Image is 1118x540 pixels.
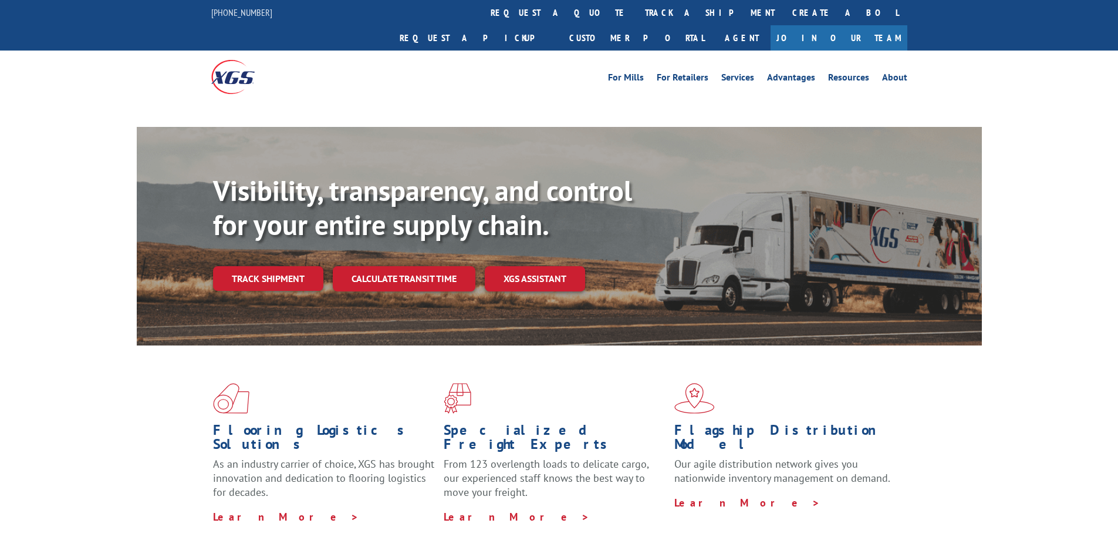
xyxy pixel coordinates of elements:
[674,496,820,509] a: Learn More >
[657,73,708,86] a: For Retailers
[391,25,560,51] a: Request a pickup
[674,457,890,485] span: Our agile distribution network gives you nationwide inventory management on demand.
[213,172,632,243] b: Visibility, transparency, and control for your entire supply chain.
[333,266,475,291] a: Calculate transit time
[767,73,815,86] a: Advantages
[213,423,435,457] h1: Flooring Logistics Solutions
[444,423,666,457] h1: Specialized Freight Experts
[444,383,471,414] img: xgs-icon-focused-on-flooring-red
[721,73,754,86] a: Services
[674,423,896,457] h1: Flagship Distribution Model
[674,383,715,414] img: xgs-icon-flagship-distribution-model-red
[882,73,907,86] a: About
[213,510,359,524] a: Learn More >
[213,457,434,499] span: As an industry carrier of choice, XGS has brought innovation and dedication to flooring logistics...
[771,25,907,51] a: Join Our Team
[560,25,713,51] a: Customer Portal
[211,6,272,18] a: [PHONE_NUMBER]
[444,510,590,524] a: Learn More >
[213,383,249,414] img: xgs-icon-total-supply-chain-intelligence-red
[444,457,666,509] p: From 123 overlength loads to delicate cargo, our experienced staff knows the best way to move you...
[213,266,323,291] a: Track shipment
[485,266,585,291] a: XGS ASSISTANT
[828,73,869,86] a: Resources
[608,73,644,86] a: For Mills
[713,25,771,51] a: Agent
